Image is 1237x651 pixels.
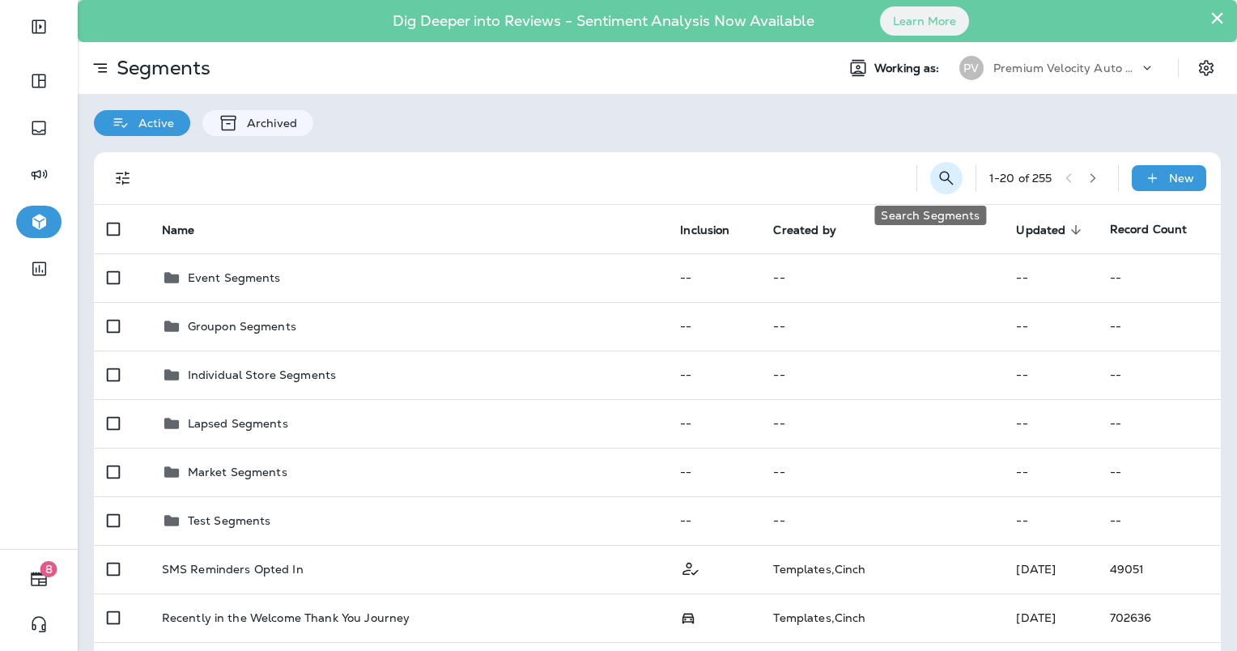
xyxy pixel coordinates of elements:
td: -- [1003,496,1096,545]
span: Inclusion [680,223,750,237]
td: [DATE] [1003,594,1096,642]
td: -- [667,351,760,399]
td: -- [760,448,1003,496]
p: Premium Velocity Auto dba Jiffy Lube [993,62,1139,74]
button: Filters [107,162,139,194]
p: Segments [110,56,210,80]
span: Created by [773,223,857,237]
span: Name [162,223,216,237]
p: Market Segments [188,466,287,479]
td: 49051 [1097,545,1221,594]
td: -- [760,399,1003,448]
p: Active [130,117,174,130]
td: -- [1003,399,1096,448]
p: Recently in the Welcome Thank You Journey [162,611,410,624]
span: Record Count [1110,222,1188,236]
span: 8 [40,561,57,577]
td: -- [760,253,1003,302]
td: -- [760,351,1003,399]
td: -- [1003,253,1096,302]
td: -- [760,496,1003,545]
div: Search Segments [874,206,986,225]
td: Templates , Cinch [760,545,1003,594]
td: -- [760,302,1003,351]
p: Groupon Segments [188,320,296,333]
span: Updated [1016,223,1065,237]
td: -- [667,302,760,351]
td: -- [1097,253,1221,302]
td: -- [1097,351,1221,399]
td: -- [1097,302,1221,351]
td: Templates , Cinch [760,594,1003,642]
td: 702636 [1097,594,1221,642]
div: 1 - 20 of 255 [989,172,1052,185]
td: -- [1097,448,1221,496]
span: Updated [1016,223,1086,237]
td: [DATE] [1003,545,1096,594]
td: -- [667,253,760,302]
span: Name [162,223,195,237]
button: Search Segments [930,162,963,194]
td: -- [667,448,760,496]
div: PV [959,56,984,80]
td: -- [1097,496,1221,545]
button: Learn More [880,6,969,36]
p: Event Segments [188,271,281,284]
p: SMS Reminders Opted In [162,563,304,576]
button: Settings [1192,53,1221,83]
span: Created by [773,223,835,237]
td: -- [1097,399,1221,448]
span: Inclusion [680,223,729,237]
td: -- [1003,302,1096,351]
td: -- [667,496,760,545]
p: Archived [239,117,297,130]
p: Test Segments [188,514,271,527]
td: -- [1003,351,1096,399]
p: Dig Deeper into Reviews - Sentiment Analysis Now Available [346,19,861,23]
p: Individual Store Segments [188,368,337,381]
span: Possession [680,610,696,624]
button: 8 [16,563,62,595]
p: New [1169,172,1194,185]
span: Customer Only [680,560,701,575]
button: Expand Sidebar [16,11,62,43]
td: -- [667,399,760,448]
button: Close [1209,5,1225,31]
td: -- [1003,448,1096,496]
p: Lapsed Segments [188,417,288,430]
span: Working as: [874,62,943,75]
